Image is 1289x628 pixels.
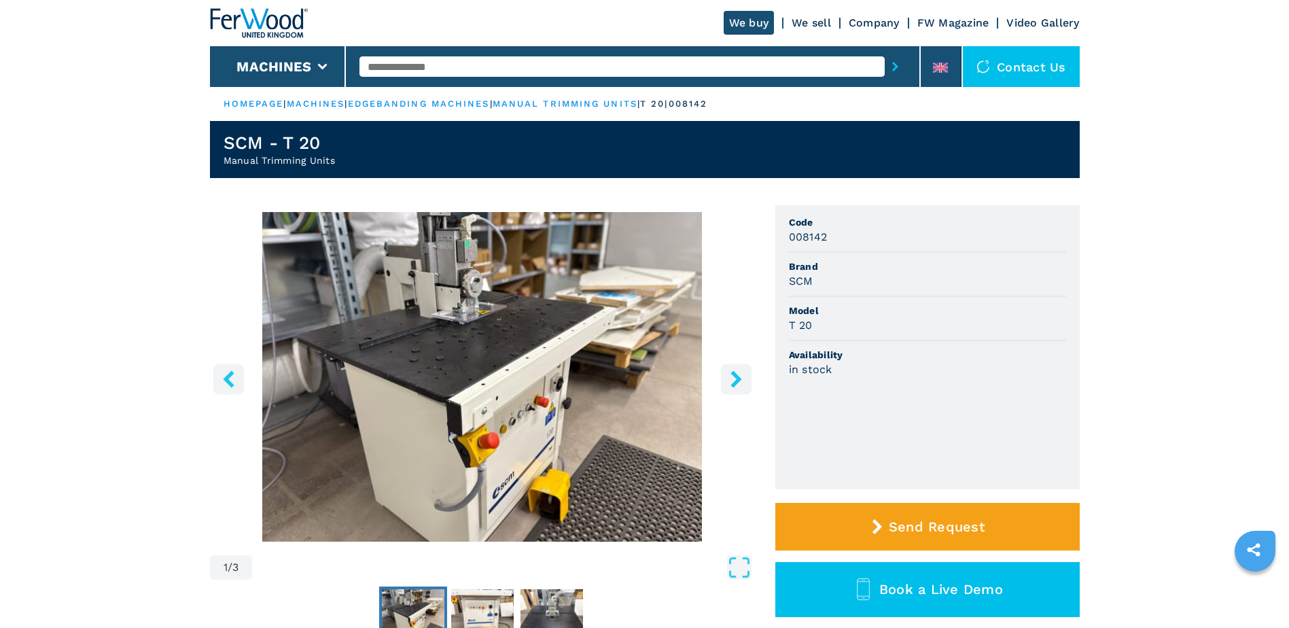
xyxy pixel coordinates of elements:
[1237,533,1271,567] a: sharethis
[1231,567,1279,618] iframe: Chat
[232,562,239,573] span: 3
[210,212,755,542] img: Manual Trimming Units SCM T 20
[885,51,906,82] button: submit-button
[210,212,755,542] div: Go to Slide 1
[213,364,244,394] button: left-button
[669,98,708,110] p: 008142
[775,562,1080,617] button: Book a Live Demo
[789,304,1066,317] span: Model
[789,229,828,245] h3: 008142
[789,362,832,377] h3: in stock
[724,11,775,35] a: We buy
[224,132,335,154] h1: SCM - T 20
[789,317,813,333] h3: T 20
[224,99,284,109] a: HOMEPAGE
[789,273,813,289] h3: SCM
[236,58,311,75] button: Machines
[792,16,831,29] a: We sell
[348,99,490,109] a: edgebanding machines
[879,581,1003,597] span: Book a Live Demo
[210,8,308,38] img: Ferwood
[283,99,286,109] span: |
[255,555,751,580] button: Open Fullscreen
[640,98,669,110] p: t 20 |
[490,99,493,109] span: |
[224,154,335,167] h2: Manual Trimming Units
[775,503,1080,551] button: Send Request
[963,46,1080,87] div: Contact us
[849,16,900,29] a: Company
[789,215,1066,229] span: Code
[976,60,990,73] img: Contact us
[228,562,232,573] span: /
[1006,16,1079,29] a: Video Gallery
[721,364,752,394] button: right-button
[917,16,989,29] a: FW Magazine
[287,99,345,109] a: machines
[789,260,1066,273] span: Brand
[493,99,637,109] a: manual trimming units
[889,519,985,535] span: Send Request
[224,562,228,573] span: 1
[637,99,640,109] span: |
[789,348,1066,362] span: Availability
[345,99,347,109] span: |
